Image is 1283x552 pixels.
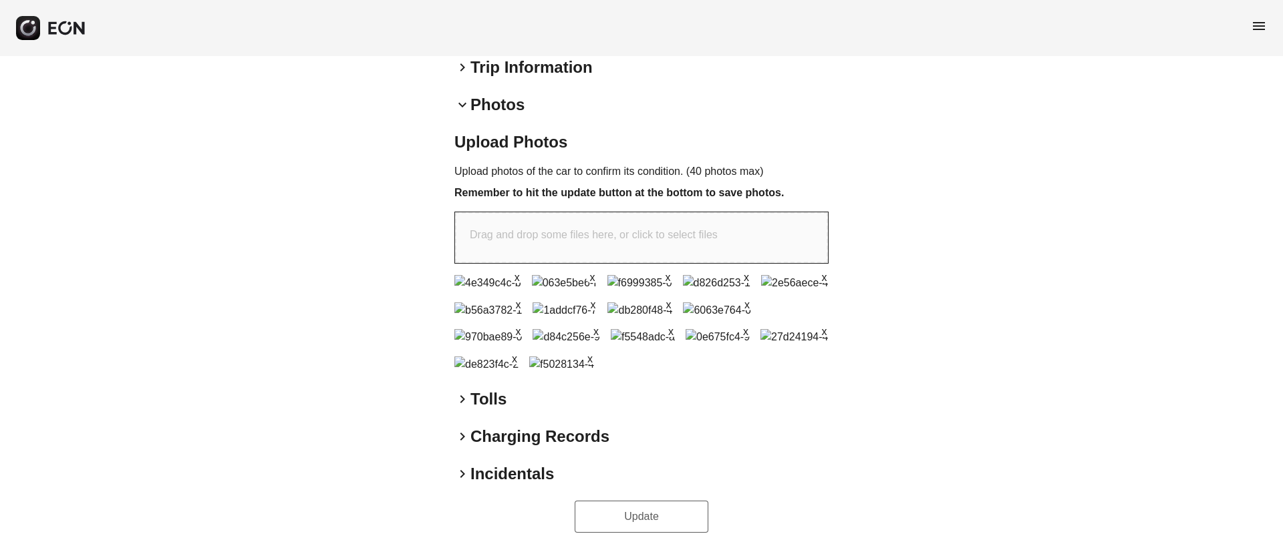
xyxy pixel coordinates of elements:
button: x [740,270,753,283]
h2: Photos [470,94,525,115]
img: 1addcf76-7 [533,302,597,318]
span: keyboard_arrow_down [454,97,470,113]
button: x [739,324,752,337]
img: 6063e764-6 [683,302,750,318]
img: f5548adc-a [611,329,675,345]
img: d84c256e-9 [533,329,600,345]
img: db280f48-4 [607,302,672,318]
button: x [662,297,675,310]
h3: Remember to hit the update button at the bottom to save photos. [454,185,829,201]
img: 0e675fc4-9 [686,329,750,345]
button: x [818,270,831,283]
img: de823f4c-2 [454,356,519,372]
button: x [586,297,599,310]
img: 063e5be6-f [532,275,597,291]
img: b56a3782-1 [454,302,522,318]
button: x [589,324,603,337]
img: d826d253-1 [683,275,750,291]
span: keyboard_arrow_right [454,466,470,482]
button: x [740,297,754,310]
button: x [583,351,597,364]
button: x [662,270,675,283]
img: 970bae89-0 [454,329,522,345]
span: keyboard_arrow_right [454,59,470,75]
img: 27d24194-4 [760,329,828,345]
h2: Charging Records [470,426,609,447]
span: menu [1251,18,1267,34]
button: x [511,270,524,283]
button: x [511,297,525,310]
img: f5028134-4 [529,356,594,372]
p: Upload photos of the car to confirm its condition. (40 photos max) [454,164,829,180]
img: 4e349c4c-b [454,275,521,291]
h2: Upload Photos [454,131,829,153]
button: x [817,324,831,337]
span: keyboard_arrow_right [454,391,470,407]
span: keyboard_arrow_right [454,429,470,445]
p: Drag and drop some files here, or click to select files [470,227,718,243]
button: Update [575,501,708,533]
button: x [511,324,525,337]
img: 2e56aece-4 [761,275,829,291]
h2: Tolls [470,388,507,410]
h2: Trip Information [470,57,593,78]
h2: Incidentals [470,463,554,485]
img: f6999385-0 [607,275,672,291]
button: x [586,270,599,283]
button: x [664,324,678,337]
button: x [508,351,521,364]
